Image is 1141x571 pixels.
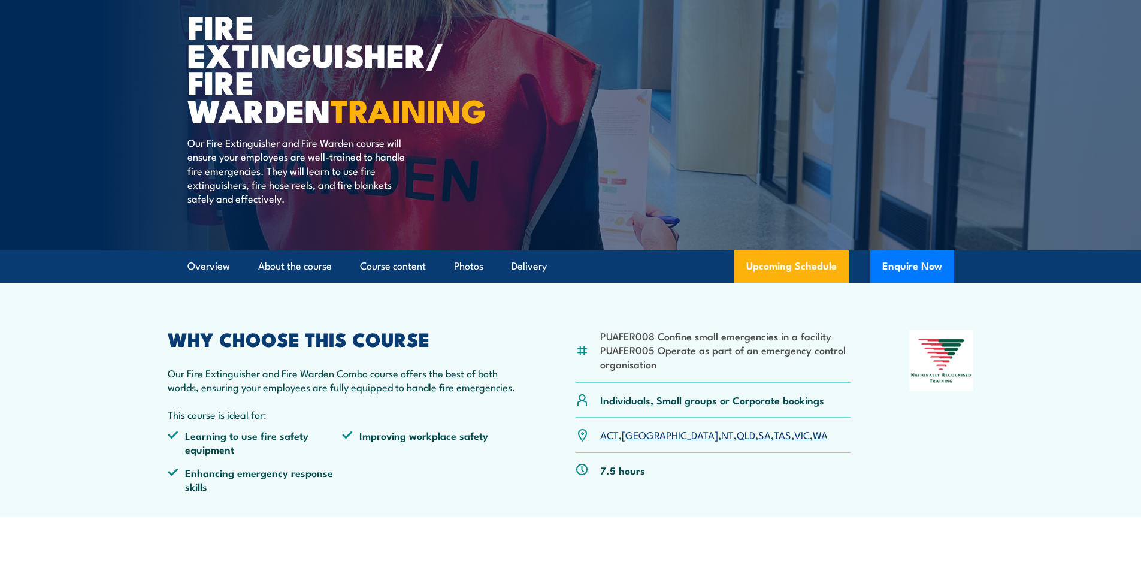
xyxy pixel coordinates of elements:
[187,12,483,124] h1: Fire Extinguisher/ Fire Warden
[909,330,974,391] img: Nationally Recognised Training logo.
[813,427,828,442] a: WA
[758,427,771,442] a: SA
[870,250,954,283] button: Enquire Now
[774,427,791,442] a: TAS
[168,466,343,494] li: Enhancing emergency response skills
[600,463,645,477] p: 7.5 hours
[600,329,851,343] li: PUAFER008 Confine small emergencies in a facility
[512,250,547,282] a: Delivery
[622,427,718,442] a: [GEOGRAPHIC_DATA]
[794,427,810,442] a: VIC
[600,393,824,407] p: Individuals, Small groups or Corporate bookings
[454,250,483,282] a: Photos
[721,427,734,442] a: NT
[168,366,517,394] p: Our Fire Extinguisher and Fire Warden Combo course offers the best of both worlds, ensuring your ...
[600,427,619,442] a: ACT
[600,428,828,442] p: , , , , , , ,
[187,250,230,282] a: Overview
[342,428,517,457] li: Improving workplace safety
[187,135,406,206] p: Our Fire Extinguisher and Fire Warden course will ensure your employees are well-trained to handl...
[168,330,517,347] h2: WHY CHOOSE THIS COURSE
[734,250,849,283] a: Upcoming Schedule
[600,343,851,371] li: PUAFER005 Operate as part of an emergency control organisation
[168,428,343,457] li: Learning to use fire safety equipment
[737,427,755,442] a: QLD
[258,250,332,282] a: About the course
[331,84,486,134] strong: TRAINING
[360,250,426,282] a: Course content
[168,407,517,421] p: This course is ideal for:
